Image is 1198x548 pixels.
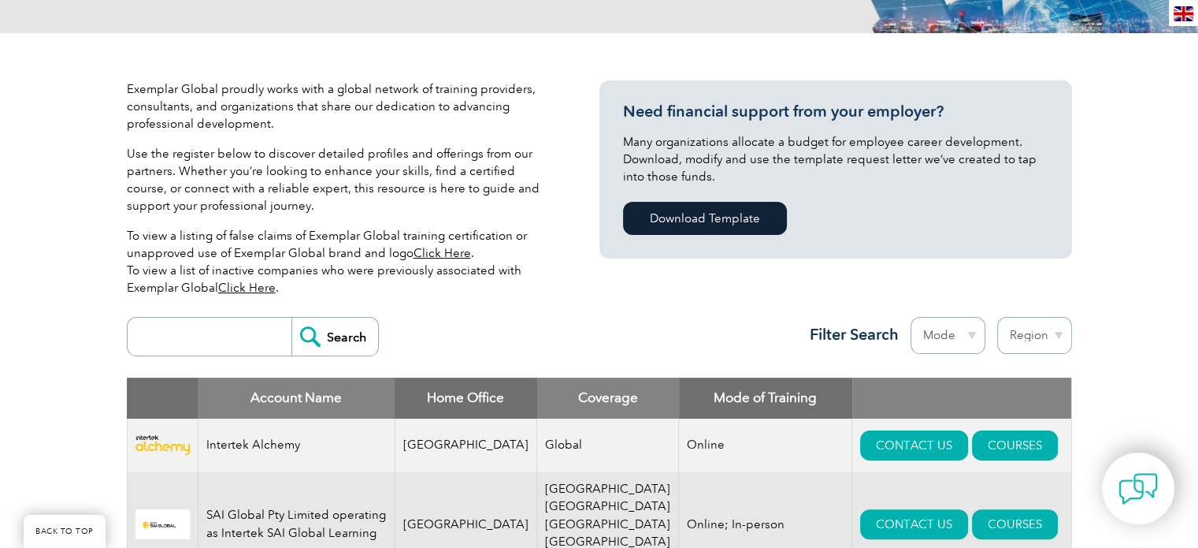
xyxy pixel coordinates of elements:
[537,419,679,472] td: Global
[135,509,190,539] img: 212a24ac-d9bc-ea11-a814-000d3a79823d-logo.png
[127,227,552,296] p: To view a listing of false claims of Exemplar Global training certification or unapproved use of ...
[972,509,1058,539] a: COURSES
[860,509,968,539] a: CONTACT US
[623,102,1048,121] h3: Need financial support from your employer?
[395,419,537,472] td: [GEOGRAPHIC_DATA]
[198,378,395,419] th: Account Name: activate to sort column descending
[972,431,1058,460] a: COURSES
[127,145,552,214] p: Use the register below to discover detailed profiles and offerings from our partners. Whether you...
[800,325,899,345] h3: Filter Search
[24,515,106,548] a: BACK TO TOP
[291,318,378,356] input: Search
[1118,469,1158,509] img: contact-chat.png
[537,378,679,419] th: Coverage: activate to sort column ascending
[395,378,537,419] th: Home Office: activate to sort column ascending
[218,281,276,295] a: Click Here
[127,80,552,132] p: Exemplar Global proudly works with a global network of training providers, consultants, and organ...
[860,431,968,460] a: CONTACT US
[198,419,395,472] td: Intertek Alchemy
[135,435,190,456] img: 703656d3-346f-eb11-a812-002248153038%20-logo.png
[414,246,471,260] a: Click Here
[679,419,852,472] td: Online
[679,378,852,419] th: Mode of Training: activate to sort column ascending
[623,202,787,235] a: Download Template
[852,378,1071,419] th: : activate to sort column ascending
[623,133,1048,185] p: Many organizations allocate a budget for employee career development. Download, modify and use th...
[1174,6,1193,21] img: en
